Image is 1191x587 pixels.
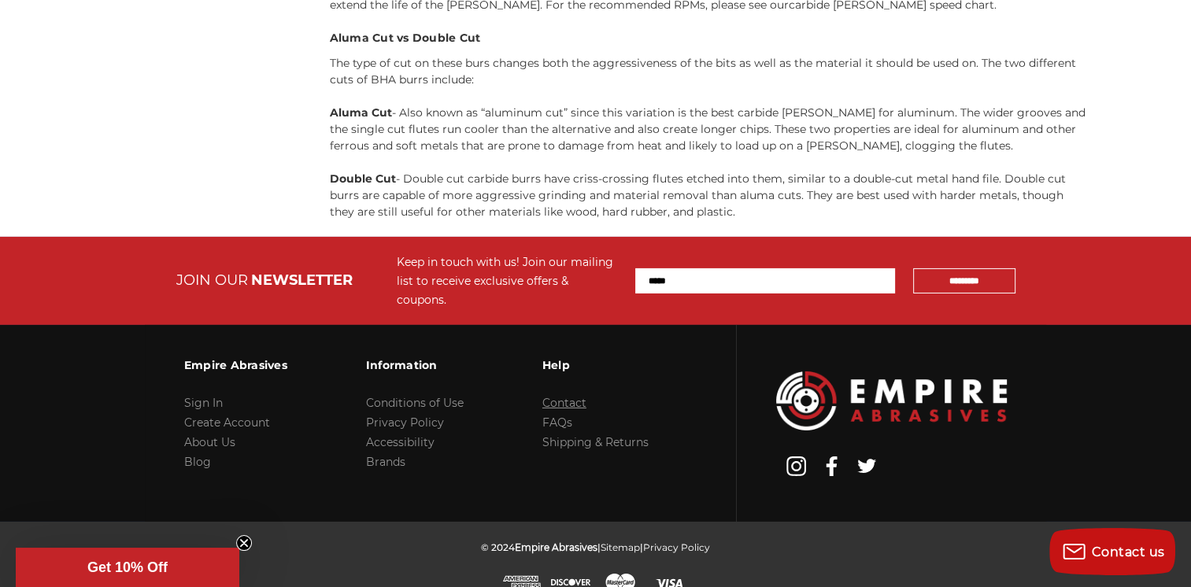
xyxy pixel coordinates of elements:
[481,537,710,557] p: © 2024 | |
[366,396,464,410] a: Conditions of Use
[330,171,1086,220] p: - Double cut carbide burrs have criss-crossing flutes etched into them, similar to a double-cut m...
[330,30,1086,46] h4: Aluma Cut vs Double Cut
[1092,545,1165,559] span: Contact us
[184,396,223,410] a: Sign In
[542,396,586,410] a: Contact
[366,349,464,382] h3: Information
[330,105,392,120] strong: Aluma Cut
[16,548,239,587] div: Get 10% OffClose teaser
[176,271,248,289] span: JOIN OUR
[366,435,435,449] a: Accessibility
[515,541,597,553] span: Empire Abrasives
[397,253,620,309] div: Keep in touch with us! Join our mailing list to receive exclusive offers & coupons.
[330,105,1086,154] p: - Also known as “aluminum cut” since this variation is the best carbide [PERSON_NAME] for aluminu...
[542,415,572,430] a: FAQs
[184,455,211,469] a: Blog
[366,455,405,469] a: Brands
[776,371,1007,430] img: Empire Abrasives Logo Image
[542,435,649,449] a: Shipping & Returns
[601,541,640,553] a: Sitemap
[330,172,396,186] strong: Double Cut
[87,559,168,575] span: Get 10% Off
[236,535,252,551] button: Close teaser
[366,415,444,430] a: Privacy Policy
[1049,528,1175,575] button: Contact us
[643,541,710,553] a: Privacy Policy
[184,415,270,430] a: Create Account
[184,435,235,449] a: About Us
[330,55,1086,88] p: The type of cut on these burs changes both the aggressiveness of the bits as well as the material...
[542,349,649,382] h3: Help
[184,349,287,382] h3: Empire Abrasives
[251,271,353,289] span: NEWSLETTER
